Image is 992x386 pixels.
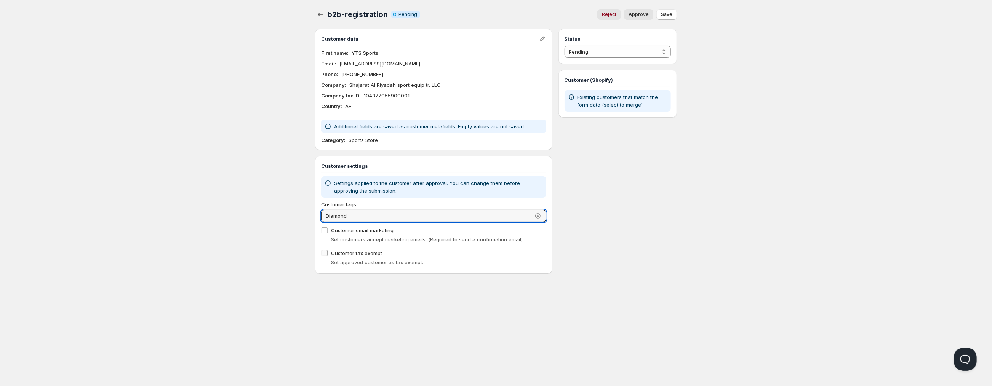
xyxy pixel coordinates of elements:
[597,9,621,20] button: Reject
[565,76,671,84] h3: Customer (Shopify)
[629,11,649,18] span: Approve
[331,259,423,265] span: Set approved customer as tax exempt.
[624,9,653,20] button: Approve
[537,33,548,44] button: Edit
[661,11,672,18] span: Save
[331,227,394,233] span: Customer email marketing
[321,35,539,43] h3: Customer data
[327,10,388,19] span: b2b-registration
[341,70,383,78] p: [PHONE_NUMBER]
[364,92,410,99] p: 104377055900001
[534,212,542,220] button: Clear
[321,137,346,143] b: Category :
[345,102,351,110] p: AE
[656,9,677,20] button: Save
[398,11,417,18] span: Pending
[352,49,378,57] p: YTS Sports
[321,201,356,207] span: Customer tags
[339,60,420,67] p: [EMAIL_ADDRESS][DOMAIN_NAME]
[321,50,349,56] b: First name :
[331,236,524,242] span: Set customers accept marketing emails. (Required to send a confirmation email).
[321,61,336,67] b: Email :
[334,179,543,195] p: Settings applied to the customer after approval. You can change them before approving the submiss...
[954,348,977,371] iframe: Help Scout Beacon - Open
[321,71,338,77] b: Phone :
[321,93,361,99] b: Company tax ID :
[321,103,342,109] b: Country :
[349,136,378,144] p: Sports Store
[578,93,668,108] p: Existing customers that match the form data (select to merge)
[321,82,346,88] b: Company :
[602,11,616,18] span: Reject
[321,162,546,170] h3: Customer settings
[334,123,525,130] p: Additional fields are saved as customer metafields. Empty values are not saved.
[331,250,382,256] span: Customer tax exempt
[565,35,671,43] h3: Status
[349,81,441,89] p: Shajarat Al Riyadah sport equip tr. LLC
